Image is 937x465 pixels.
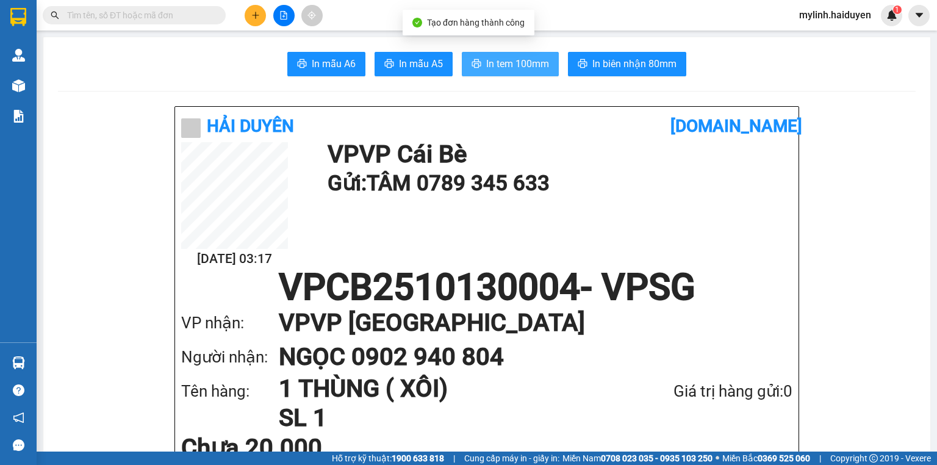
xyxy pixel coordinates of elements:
[453,452,455,465] span: |
[789,7,881,23] span: mylinh.haiduyen
[462,52,559,76] button: printerIn tem 100mm
[486,56,549,71] span: In tem 100mm
[392,453,444,463] strong: 1900 633 818
[375,52,453,76] button: printerIn mẫu A5
[472,59,481,70] span: printer
[819,452,821,465] span: |
[908,5,930,26] button: caret-down
[464,452,559,465] span: Cung cấp máy in - giấy in:
[104,2,228,15] div: [PERSON_NAME]
[279,11,288,20] span: file-add
[13,412,24,424] span: notification
[13,439,24,451] span: message
[670,116,802,136] b: [DOMAIN_NAME]
[181,249,288,269] h2: [DATE] 03:17
[181,269,792,306] h1: VPCB2510130004 - VPSG
[10,8,26,26] img: logo-vxr
[100,38,232,56] td: [DOMAIN_NAME]
[328,167,786,200] h1: Gửi: TÂM 0789 345 633
[609,379,792,404] div: Giá trị hàng gửi: 0
[181,311,279,336] div: VP nhận:
[758,453,810,463] strong: 0369 525 060
[181,379,279,404] div: Tên hàng:
[12,356,25,369] img: warehouse-icon
[427,18,525,27] span: Tạo đơn hàng thành công
[245,5,266,26] button: plus
[279,340,768,374] h1: NGỌC 0902 940 804
[181,436,383,460] div: Chưa 20.000
[399,56,443,71] span: In mẫu A5
[592,56,677,71] span: In biên nhận 80mm
[273,5,295,26] button: file-add
[12,79,25,92] img: warehouse-icon
[722,452,810,465] span: Miền Bắc
[312,56,356,71] span: In mẫu A6
[716,456,719,461] span: ⚪️
[279,403,609,433] h1: SL 1
[332,452,444,465] span: Hỗ trợ kỹ thuật:
[601,453,713,463] strong: 0708 023 035 - 0935 103 250
[869,454,878,463] span: copyright
[412,18,422,27] span: check-circle
[67,9,211,22] input: Tìm tên, số ĐT hoặc mã đơn
[51,11,59,20] span: search
[893,5,902,14] sup: 1
[181,345,279,370] div: Người nhận:
[886,10,897,21] img: icon-new-feature
[279,306,768,340] h1: VP VP [GEOGRAPHIC_DATA]
[12,110,25,123] img: solution-icon
[914,10,925,21] span: caret-down
[207,116,294,136] b: Hải Duyên
[297,59,307,70] span: printer
[279,374,609,403] h1: 1 THÙNG ( XÔI)
[307,11,316,20] span: aim
[384,59,394,70] span: printer
[6,38,100,56] td: Hải Duyên
[251,11,260,20] span: plus
[568,52,686,76] button: printerIn biên nhận 80mm
[12,49,25,62] img: warehouse-icon
[301,5,323,26] button: aim
[895,5,899,14] span: 1
[328,142,786,167] h1: VP VP Cái Bè
[562,452,713,465] span: Miền Nam
[13,384,24,396] span: question-circle
[287,52,365,76] button: printerIn mẫu A6
[578,59,587,70] span: printer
